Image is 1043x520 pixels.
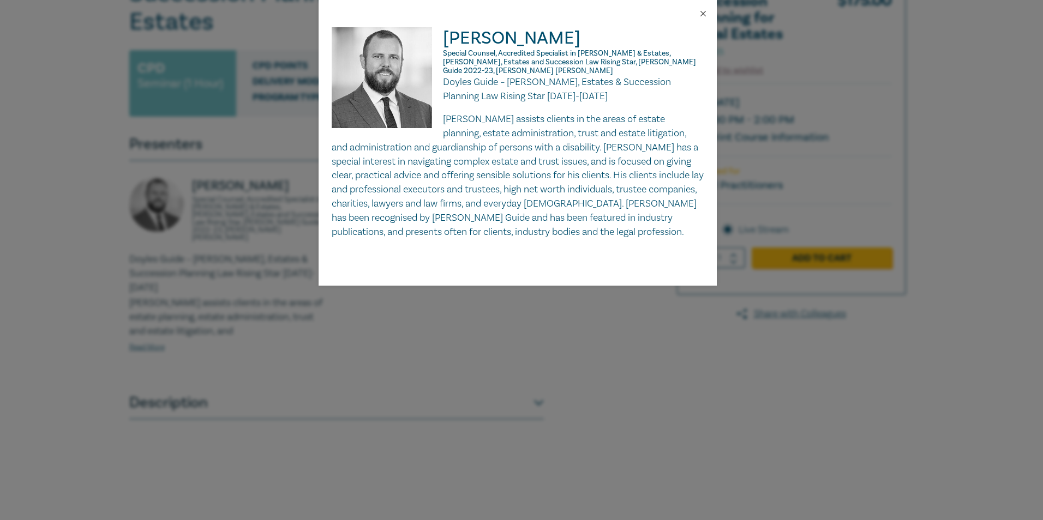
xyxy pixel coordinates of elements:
[332,27,443,139] img: Jack Conway
[443,49,696,76] span: Special Counsel, Accredited Specialist in [PERSON_NAME] & Estates, [PERSON_NAME], Estates and Suc...
[332,112,704,239] p: [PERSON_NAME] assists clients in the areas of estate planning, estate administration, trust and e...
[332,27,704,75] h2: [PERSON_NAME]
[332,75,704,104] p: Doyles Guide – [PERSON_NAME], Estates & Succession Planning Law Rising Star [DATE]-[DATE]
[698,9,708,19] button: Close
